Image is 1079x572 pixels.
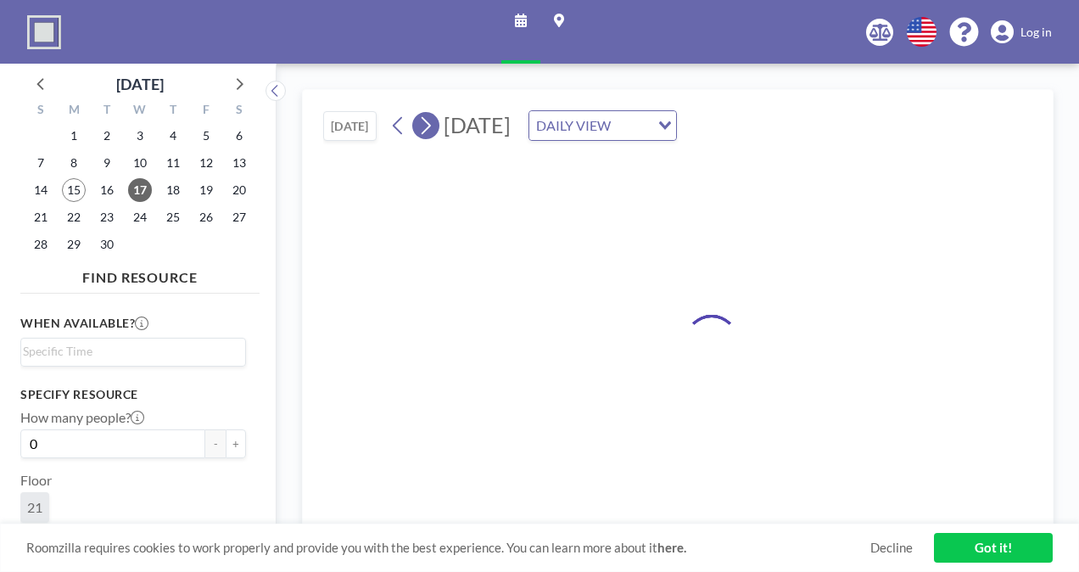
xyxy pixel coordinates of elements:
img: organization-logo [27,15,61,49]
span: Monday, September 1, 2025 [62,124,86,148]
span: Monday, September 8, 2025 [62,151,86,175]
span: Thursday, September 4, 2025 [161,124,185,148]
span: Sunday, September 14, 2025 [29,178,53,202]
span: Wednesday, September 10, 2025 [128,151,152,175]
button: [DATE] [323,111,377,141]
span: Sunday, September 7, 2025 [29,151,53,175]
span: DAILY VIEW [533,115,614,137]
span: Saturday, September 6, 2025 [227,124,251,148]
span: Tuesday, September 2, 2025 [95,124,119,148]
div: W [124,100,157,122]
div: Search for option [529,111,676,140]
span: Saturday, September 20, 2025 [227,178,251,202]
span: Thursday, September 11, 2025 [161,151,185,175]
span: Friday, September 5, 2025 [194,124,218,148]
span: Monday, September 22, 2025 [62,205,86,229]
div: F [189,100,222,122]
span: Friday, September 12, 2025 [194,151,218,175]
div: Search for option [21,339,245,364]
span: Friday, September 19, 2025 [194,178,218,202]
span: Saturday, September 13, 2025 [227,151,251,175]
span: Monday, September 15, 2025 [62,178,86,202]
input: Search for option [23,342,236,361]
span: Roomzilla requires cookies to work properly and provide you with the best experience. You can lea... [26,540,870,556]
span: Sunday, September 21, 2025 [29,205,53,229]
span: Tuesday, September 30, 2025 [95,233,119,256]
a: Got it! [934,533,1053,563]
span: Sunday, September 28, 2025 [29,233,53,256]
div: S [25,100,58,122]
span: Wednesday, September 24, 2025 [128,205,152,229]
div: S [222,100,255,122]
span: Saturday, September 27, 2025 [227,205,251,229]
span: Thursday, September 18, 2025 [161,178,185,202]
span: Friday, September 26, 2025 [194,205,218,229]
span: Tuesday, September 9, 2025 [95,151,119,175]
input: Search for option [616,115,648,137]
label: How many people? [20,409,144,426]
a: here. [657,540,686,555]
button: - [205,429,226,458]
span: [DATE] [444,112,511,137]
a: Log in [991,20,1052,44]
span: Wednesday, September 3, 2025 [128,124,152,148]
span: Thursday, September 25, 2025 [161,205,185,229]
a: Decline [870,540,913,556]
div: [DATE] [116,72,164,96]
span: Tuesday, September 23, 2025 [95,205,119,229]
div: T [156,100,189,122]
span: Log in [1020,25,1052,40]
span: Tuesday, September 16, 2025 [95,178,119,202]
span: Wednesday, September 17, 2025 [128,178,152,202]
span: 21 [27,499,42,516]
div: M [58,100,91,122]
span: Monday, September 29, 2025 [62,233,86,256]
h3: Specify resource [20,387,246,402]
button: + [226,429,246,458]
label: Floor [20,472,52,489]
h4: FIND RESOURCE [20,262,260,286]
div: T [91,100,124,122]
